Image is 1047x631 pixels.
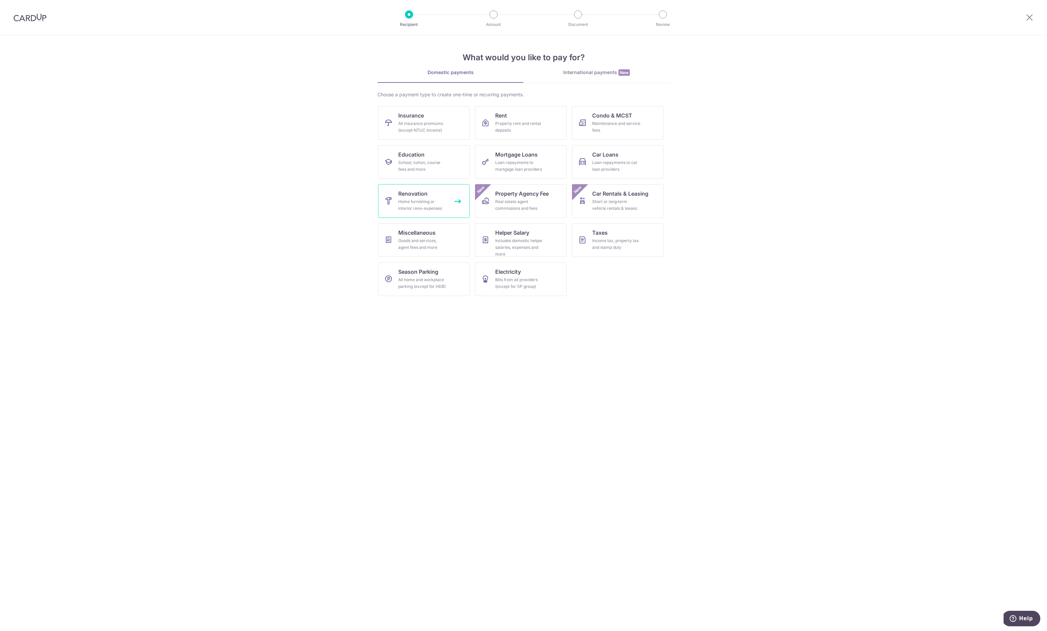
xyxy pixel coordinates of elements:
div: Includes domestic helper salaries, expenses and more [495,237,544,258]
div: School, tuition, course fees and more [398,159,447,173]
a: Condo & MCSTMaintenance and service fees [572,106,664,140]
div: Bills from all providers (except for SP group) [495,276,544,290]
span: Property Agency Fee [495,190,549,198]
span: Taxes [592,229,608,237]
span: Mortgage Loans [495,151,538,159]
span: New [572,184,583,195]
div: All home and workplace parking (except for HDB) [398,276,447,290]
a: Season ParkingAll home and workplace parking (except for HDB) [378,262,470,296]
a: Mortgage LoansLoan repayments to mortgage loan providers [475,145,567,179]
div: Real estate agent commissions and fees [495,198,544,212]
div: Choose a payment type to create one-time or recurring payments. [377,91,670,98]
span: Car Rentals & Leasing [592,190,648,198]
span: Rent [495,111,507,120]
a: InsuranceAll insurance premiums (except NTUC Income) [378,106,470,140]
span: Renovation [398,190,428,198]
div: Goods and services, agent fees and more [398,237,447,251]
span: Help [15,5,29,11]
div: Home furnishing or interior reno-expenses [398,198,447,212]
a: Car Rentals & LeasingShort or long‑term vehicle rentals & leasesNew [572,184,664,218]
span: New [475,184,486,195]
a: EducationSchool, tuition, course fees and more [378,145,470,179]
div: Maintenance and service fees [592,120,641,134]
a: Property Agency FeeReal estate agent commissions and feesNew [475,184,567,218]
p: Review [638,21,688,28]
iframe: Opens a widget where you can find more information [1004,611,1040,628]
div: Domestic payments [377,69,523,76]
span: Insurance [398,111,424,120]
span: Education [398,151,425,159]
a: TaxesIncome tax, property tax and stamp duty [572,223,664,257]
span: Condo & MCST [592,111,632,120]
a: ElectricityBills from all providers (except for SP group) [475,262,567,296]
a: RentProperty rent and rental deposits [475,106,567,140]
span: Electricity [495,268,521,276]
span: Miscellaneous [398,229,436,237]
div: Income tax, property tax and stamp duty [592,237,641,251]
span: Car Loans [592,151,618,159]
a: RenovationHome furnishing or interior reno-expenses [378,184,470,218]
div: International payments [523,69,670,76]
a: Helper SalaryIncludes domestic helper salaries, expenses and more [475,223,567,257]
p: Document [553,21,603,28]
div: Property rent and rental deposits [495,120,544,134]
h4: What would you like to pay for? [377,52,670,64]
div: Short or long‑term vehicle rentals & leases [592,198,641,212]
p: Amount [469,21,518,28]
div: Loan repayments to car loan providers [592,159,641,173]
div: Loan repayments to mortgage loan providers [495,159,544,173]
a: MiscellaneousGoods and services, agent fees and more [378,223,470,257]
img: CardUp [13,13,46,22]
p: Recipient [384,21,434,28]
div: All insurance premiums (except NTUC Income) [398,120,447,134]
span: Helper Salary [495,229,529,237]
span: Season Parking [398,268,438,276]
a: Car LoansLoan repayments to car loan providers [572,145,664,179]
span: New [618,69,630,76]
